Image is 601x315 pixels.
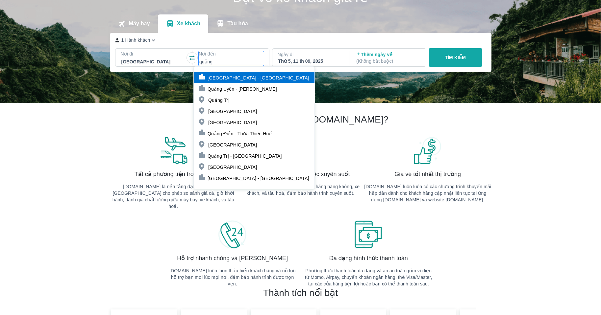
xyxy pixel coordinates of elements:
p: Quảng Uyên - [PERSON_NAME] [208,86,277,92]
p: ( Không bắt buộc ) [356,58,420,64]
img: banner [159,136,188,165]
p: Tích hợp hệ thống với toàn bộ các hãng hàng không, xe khách, và tàu hoả, đảm bảo hành trình xuyên... [237,183,364,196]
p: Ngày đi [278,51,343,58]
p: [DOMAIN_NAME] luôn luôn có các chương trình khuyến mãi hấp dẫn dành cho khách hàng cập nhật liên ... [364,183,491,203]
p: 1 Hành khách [121,37,150,43]
p: Máy bay [129,20,150,27]
p: [GEOGRAPHIC_DATA] [208,119,257,126]
img: banner [354,220,383,249]
p: Quảng Điền - Thừa Thiên Huế [208,130,272,137]
img: banner [413,136,442,165]
p: [GEOGRAPHIC_DATA] [208,142,257,148]
div: transportation tabs [110,14,256,33]
p: [DOMAIN_NAME] luôn luôn thấu hiểu khách hàng và nỗ lực hỗ trợ bạn mọi lúc mọi nơi, đảm bảo hành t... [169,267,296,287]
p: [GEOGRAPHIC_DATA] - [GEOGRAPHIC_DATA] [208,75,309,81]
h2: Thành tích nổi bật [263,287,338,299]
p: Nơi đi [121,51,186,57]
p: [DOMAIN_NAME] là nền tảng đặt vé đầu tiên ở [GEOGRAPHIC_DATA] cho phép so sánh giá cả, giờ khởi h... [110,183,237,210]
span: Giá vé tốt nhất thị trường [394,170,461,178]
img: banner [218,220,247,249]
p: Nơi đến [199,51,264,57]
p: [GEOGRAPHIC_DATA] [208,164,257,170]
p: Phương thức thanh toán đa dạng và an an toàn gồm ví điện tử Momo, Airpay, chuyển khoản ngân hàng,... [305,267,432,287]
span: Hỗ trợ nhanh chóng và [PERSON_NAME] [177,254,288,262]
p: Quảng Trị [208,97,230,103]
div: Thứ 5, 11 th 09, 2025 [278,58,342,64]
p: Thêm ngày về [356,51,420,64]
span: Đa dạng hình thức thanh toán [329,254,408,262]
p: Xe khách [177,20,200,27]
span: Tất cả phương tiện trong một [135,170,212,178]
p: [GEOGRAPHIC_DATA] [208,108,257,115]
button: 1 Hành khách [115,37,157,44]
p: Tàu hỏa [227,20,248,27]
p: [GEOGRAPHIC_DATA] - [GEOGRAPHIC_DATA] [208,175,309,182]
p: Quảng Trị - [GEOGRAPHIC_DATA] [208,153,282,159]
